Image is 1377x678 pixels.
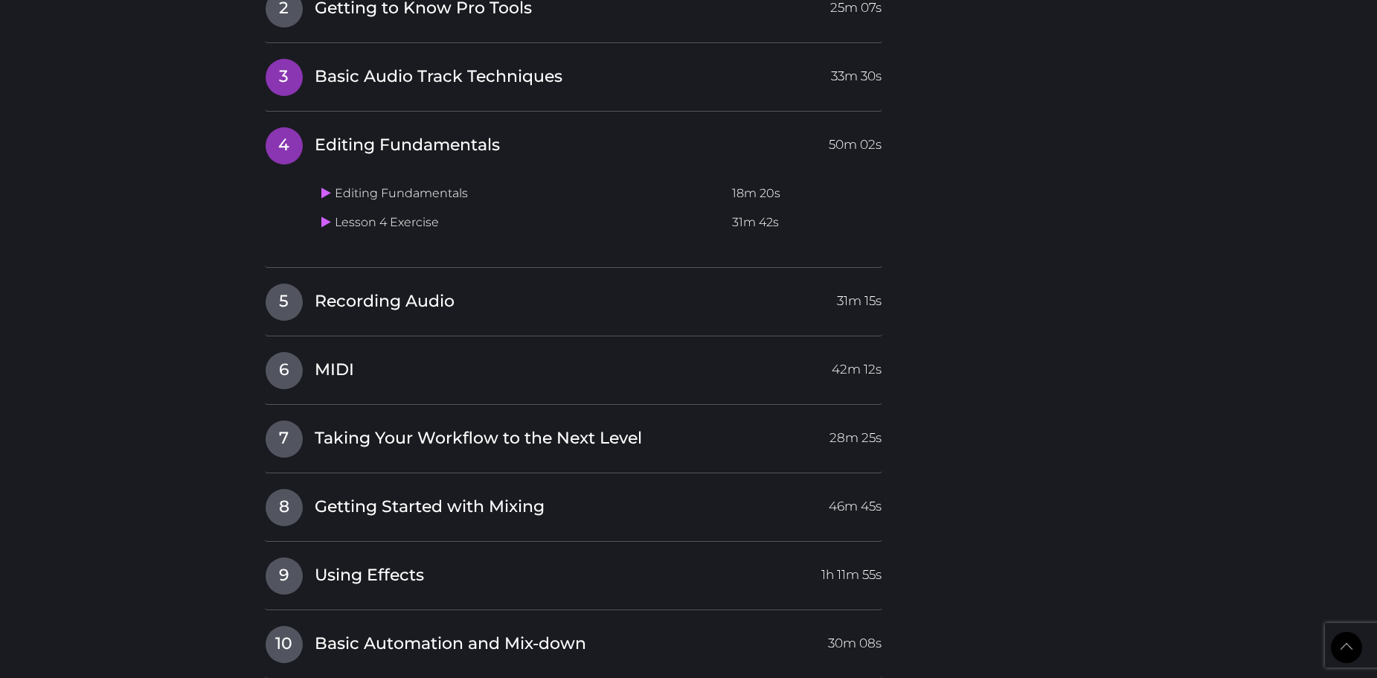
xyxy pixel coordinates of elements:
[266,420,303,458] span: 7
[266,284,303,321] span: 5
[265,127,883,158] a: 4Editing Fundamentals50m 02s
[266,352,303,389] span: 6
[831,59,882,86] span: 33m 30s
[726,179,882,208] td: 18m 20s
[315,633,586,656] span: Basic Automation and Mix-down
[265,58,883,89] a: 3Basic Audio Track Techniques33m 30s
[829,420,882,447] span: 28m 25s
[829,489,882,516] span: 46m 45s
[266,59,303,96] span: 3
[315,179,726,208] td: Editing Fundamentals
[1331,632,1362,663] a: Back to Top
[315,427,642,450] span: Taking Your Workflow to the Next Level
[315,134,500,157] span: Editing Fundamentals
[315,65,562,89] span: Basic Audio Track Techniques
[266,489,303,526] span: 8
[315,359,354,382] span: MIDI
[315,564,424,587] span: Using Effects
[832,352,882,379] span: 42m 12s
[726,208,882,237] td: 31m 42s
[266,557,303,595] span: 9
[829,127,882,154] span: 50m 02s
[265,625,883,656] a: 10Basic Automation and Mix-down30m 08s
[266,127,303,164] span: 4
[315,208,726,237] td: Lesson 4 Exercise
[265,420,883,451] a: 7Taking Your Workflow to the Next Level28m 25s
[265,557,883,588] a: 9Using Effects1h 11m 55s
[315,496,545,519] span: Getting Started with Mixing
[315,290,455,313] span: Recording Audio
[265,283,883,314] a: 5Recording Audio31m 15s
[837,284,882,310] span: 31m 15s
[266,626,303,663] span: 10
[265,351,883,383] a: 6MIDI42m 12s
[265,488,883,519] a: 8Getting Started with Mixing46m 45s
[828,626,882,653] span: 30m 08s
[821,557,882,584] span: 1h 11m 55s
